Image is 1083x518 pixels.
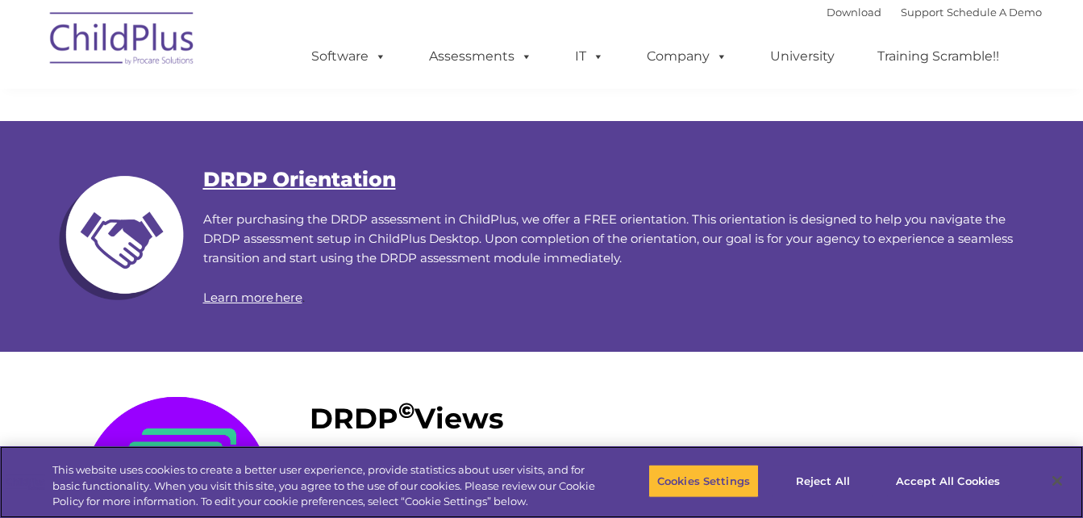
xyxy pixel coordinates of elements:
[947,6,1042,19] a: Schedule A Demo
[861,40,1015,73] a: Training Scramble!!
[773,464,873,498] button: Reject All
[398,398,414,424] sup: ©
[203,290,302,305] a: Learn more here
[559,40,620,73] a: IT
[414,401,504,436] strong: Views
[295,40,402,73] a: Software
[827,6,1042,19] font: |
[631,40,744,73] a: Company
[887,464,1009,498] button: Accept All Cookies
[413,40,548,73] a: Assessments
[310,401,398,436] strong: DRDP
[827,6,881,19] a: Download
[54,288,1030,307] p: .
[52,462,596,510] div: This website uses cookies to create a better user experience, provide statistics about user visit...
[648,464,759,498] button: Cookies Settings
[1039,463,1075,499] button: Close
[203,167,396,191] a: DRDP Orientation
[42,1,203,81] img: ChildPlus by Procare Solutions
[54,210,1030,268] p: After purchasing the DRDP assessment in ChildPlus, we offer a FREE orientation. This orientation ...
[901,6,943,19] a: Support
[754,40,851,73] a: University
